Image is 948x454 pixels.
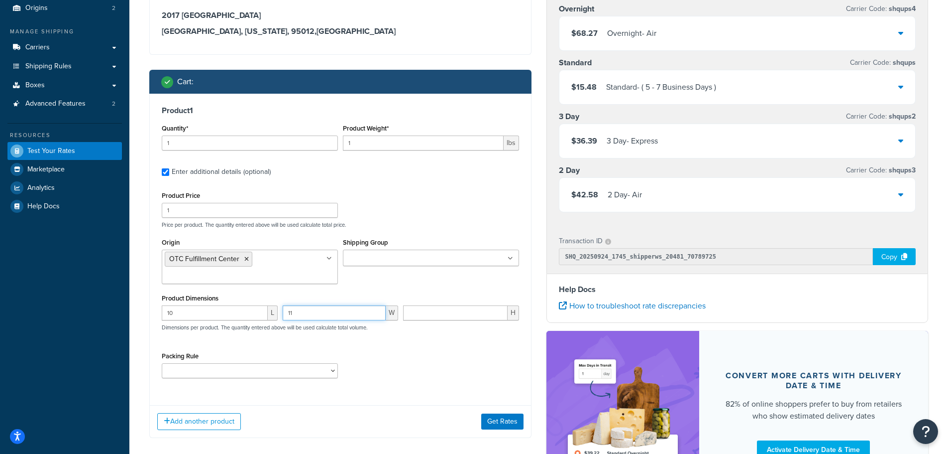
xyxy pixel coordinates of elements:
[7,142,122,160] a: Test Your Rates
[162,136,338,151] input: 0
[268,305,278,320] span: L
[559,58,592,68] h3: Standard
[559,300,706,311] a: How to troubleshoot rate discrepancies
[913,419,938,444] button: Open Resource Center
[7,27,122,36] div: Manage Shipping
[608,188,642,202] div: 2 Day - Air
[162,192,200,199] label: Product Price
[7,38,122,57] a: Carriers
[7,95,122,113] a: Advanced Features2
[887,165,916,175] span: shqups3
[571,189,598,200] span: $42.58
[162,10,519,20] h3: 2017 [GEOGRAPHIC_DATA]
[27,184,55,192] span: Analytics
[386,305,398,320] span: W
[162,125,188,132] label: Quantity*
[723,398,905,422] div: 82% of online shoppers prefer to buy from retailers who show estimated delivery dates
[159,221,522,228] p: Price per product. The quantity entered above will be used calculate total price.
[25,4,48,12] span: Origins
[162,295,218,302] label: Product Dimensions
[481,414,524,430] button: Get Rates
[571,27,598,39] span: $68.27
[504,136,519,151] span: lbs
[7,57,122,76] a: Shipping Rules
[343,125,389,132] label: Product Weight*
[177,77,194,86] h2: Cart :
[172,165,271,179] div: Enter additional details (optional)
[887,111,916,122] span: shqups2
[7,160,122,178] a: Marketplace
[27,165,65,174] span: Marketplace
[162,352,199,360] label: Packing Rule
[162,239,180,246] label: Origin
[162,26,519,36] h3: [GEOGRAPHIC_DATA], [US_STATE], 95012 , [GEOGRAPHIC_DATA]
[846,110,916,124] p: Carrier Code:
[607,26,656,40] div: Overnight - Air
[162,106,519,116] h3: Product 1
[162,168,169,176] input: Enter additional details (optional)
[157,413,241,430] button: Add another product
[7,131,122,140] div: Resources
[559,4,594,14] h3: Overnight
[723,371,905,391] div: Convert more carts with delivery date & time
[7,95,122,113] li: Advanced Features
[873,248,916,265] div: Copy
[559,112,579,122] h3: 3 Day
[846,163,916,177] p: Carrier Code:
[887,3,916,14] span: shqups4
[112,4,115,12] span: 2
[571,81,597,93] span: $15.48
[343,239,388,246] label: Shipping Group
[169,254,239,264] span: OTC Fulfillment Center
[508,305,519,320] span: H
[7,76,122,95] a: Boxes
[891,57,916,68] span: shqups
[343,136,504,151] input: 0.00
[27,147,75,155] span: Test Your Rates
[159,324,368,331] p: Dimensions per product. The quantity entered above will be used calculate total volume.
[112,100,115,108] span: 2
[846,2,916,16] p: Carrier Code:
[27,202,60,211] span: Help Docs
[607,134,658,148] div: 3 Day - Express
[7,197,122,215] a: Help Docs
[7,179,122,197] a: Analytics
[559,165,580,175] h3: 2 Day
[571,135,597,147] span: $36.39
[559,284,916,296] h4: Help Docs
[25,62,72,71] span: Shipping Rules
[606,80,716,94] div: Standard - ( 5 - 7 Business Days )
[25,43,50,52] span: Carriers
[559,234,603,248] p: Transaction ID
[25,81,45,90] span: Boxes
[850,56,916,70] p: Carrier Code:
[25,100,86,108] span: Advanced Features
